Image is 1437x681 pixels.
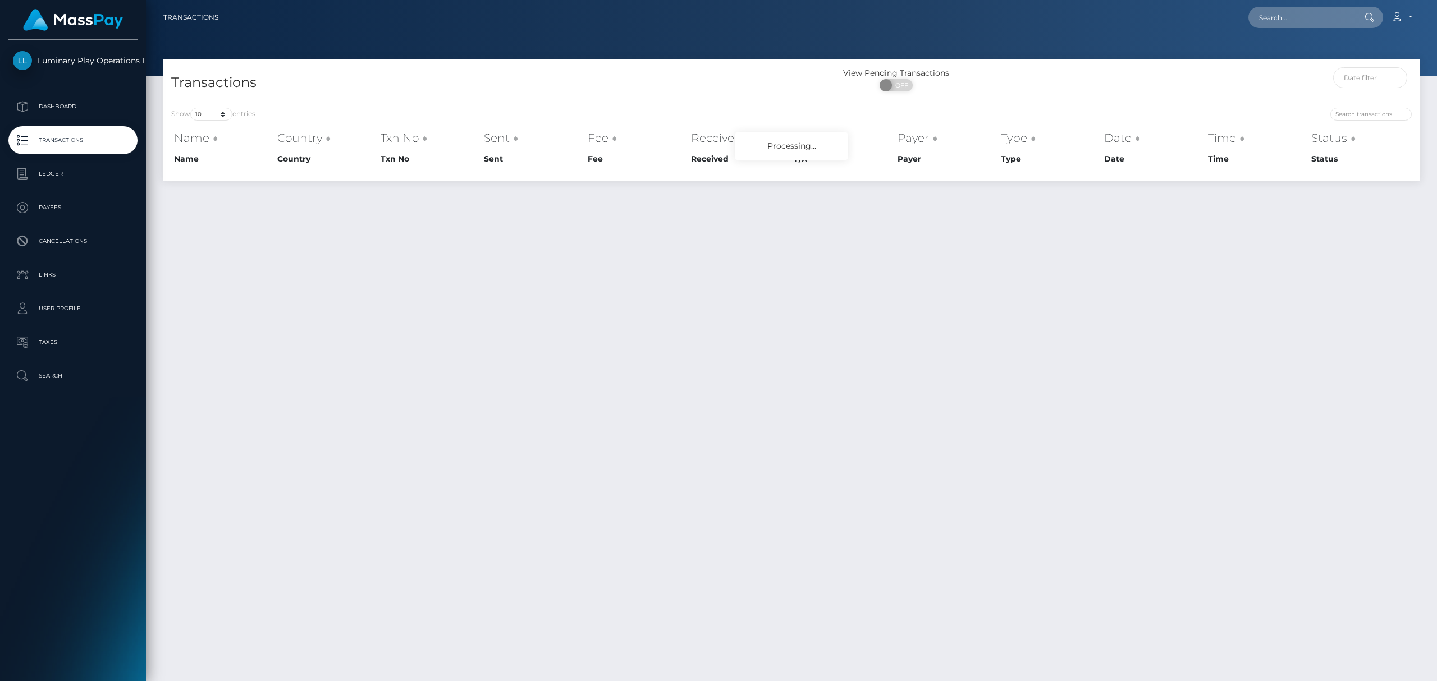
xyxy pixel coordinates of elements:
span: Luminary Play Operations Limited [8,56,138,66]
th: Status [1308,150,1412,168]
a: Transactions [163,6,218,29]
th: F/X [791,127,895,149]
p: Taxes [13,334,133,351]
img: Luminary Play Operations Limited [13,51,32,70]
label: Show entries [171,108,255,121]
a: Cancellations [8,227,138,255]
th: Type [998,150,1101,168]
span: OFF [886,79,914,91]
p: User Profile [13,300,133,317]
th: Country [274,127,378,149]
th: Fee [585,150,688,168]
a: Links [8,261,138,289]
th: Time [1205,150,1308,168]
th: Txn No [378,150,481,168]
div: Processing... [735,132,848,160]
th: Country [274,150,378,168]
th: Sent [481,127,584,149]
p: Search [13,367,133,384]
p: Payees [13,199,133,216]
th: Date [1101,150,1205,168]
input: Search transactions [1330,108,1412,121]
th: Fee [585,127,688,149]
div: View Pending Transactions [791,67,1001,79]
p: Links [13,266,133,283]
a: Search [8,362,138,390]
a: Payees [8,194,138,222]
th: Date [1101,127,1205,149]
h4: Transactions [171,73,783,93]
th: Sent [481,150,584,168]
th: Status [1308,127,1412,149]
th: Name [171,127,274,149]
p: Ledger [13,165,133,182]
th: Type [998,127,1101,149]
select: Showentries [190,108,232,121]
p: Cancellations [13,233,133,250]
th: Txn No [378,127,481,149]
th: Time [1205,127,1308,149]
a: Taxes [8,328,138,356]
th: Payer [895,127,998,149]
th: Received [688,127,791,149]
a: Transactions [8,126,138,154]
input: Search... [1248,7,1354,28]
a: Dashboard [8,93,138,121]
input: Date filter [1333,67,1408,88]
p: Dashboard [13,98,133,115]
a: User Profile [8,295,138,323]
th: Payer [895,150,998,168]
a: Ledger [8,160,138,188]
p: Transactions [13,132,133,149]
img: MassPay Logo [23,9,123,31]
th: Received [688,150,791,168]
th: Name [171,150,274,168]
